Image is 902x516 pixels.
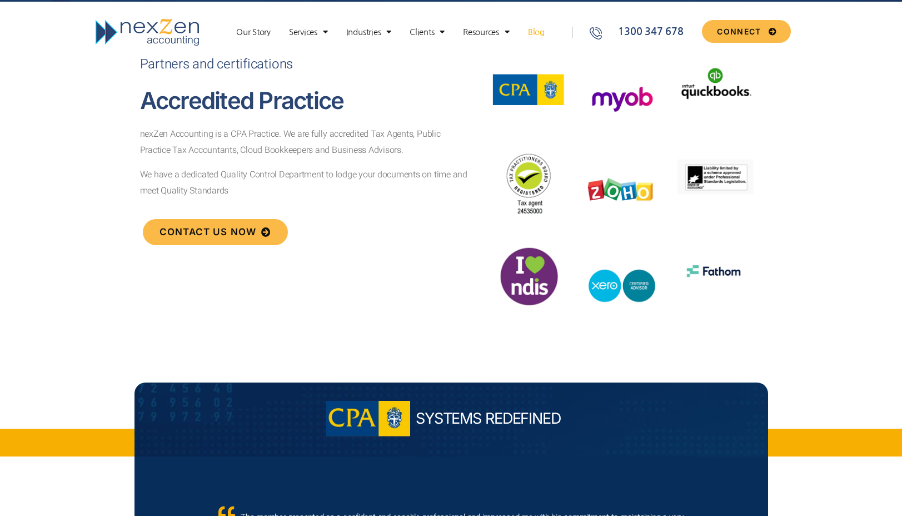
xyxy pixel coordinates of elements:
[416,410,768,428] h2: SYSTEMS REDEFINED
[143,219,288,245] a: CONTACT US NOW
[702,20,790,43] a: CONNECT
[404,27,450,38] a: Clients
[160,227,256,237] span: CONTACT US NOW
[140,52,471,76] p: Partners and certifications
[231,27,276,38] a: Our Story
[615,24,683,39] span: 1300 347 678
[283,27,333,38] a: Services
[588,24,698,39] a: 1300 347 678
[341,27,397,38] a: Industries
[522,27,550,38] a: Blog
[215,27,566,38] nav: Menu
[140,87,471,115] h2: Accredited Practice
[717,28,761,36] span: CONNECT
[140,167,471,199] p: We have a dedicated Quality Control Department to lodge your documents on time and meet Quality S...
[457,27,515,38] a: Resources
[140,126,471,158] p: nexZen Accounting is a CPA Practice. We are fully accredited Tax Agents, Public Practice Tax Acco...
